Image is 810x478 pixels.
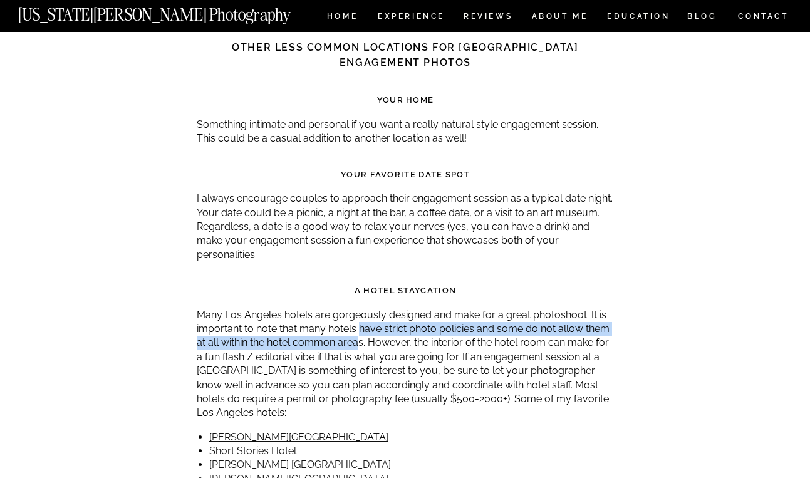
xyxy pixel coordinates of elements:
[341,170,470,179] strong: Your Favorite Date Spot
[378,13,444,23] a: Experience
[377,95,434,105] strong: Your Home
[232,41,578,68] strong: Other Less Common Locations for [GEOGRAPHIC_DATA] Engagement Photos
[197,192,615,262] p: I always encourage couples to approach their engagement session as a typical date night. Your dat...
[209,459,391,470] a: [PERSON_NAME] [GEOGRAPHIC_DATA]
[197,308,615,420] p: Many Los Angeles hotels are gorgeously designed and make for a great photoshoot. It is important ...
[209,431,388,443] a: [PERSON_NAME][GEOGRAPHIC_DATA]
[355,286,456,295] strong: A Hotel Staycation
[464,13,511,23] a: REVIEWS
[18,6,333,17] a: [US_STATE][PERSON_NAME] Photography
[531,13,588,23] a: ABOUT ME
[209,445,296,457] a: Short Stories Hotel
[325,13,360,23] a: HOME
[606,13,672,23] a: EDUCATION
[687,13,717,23] a: BLOG
[197,118,615,146] p: Something intimate and personal if you want a really natural style engagement session. This could...
[737,9,789,23] a: CONTACT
